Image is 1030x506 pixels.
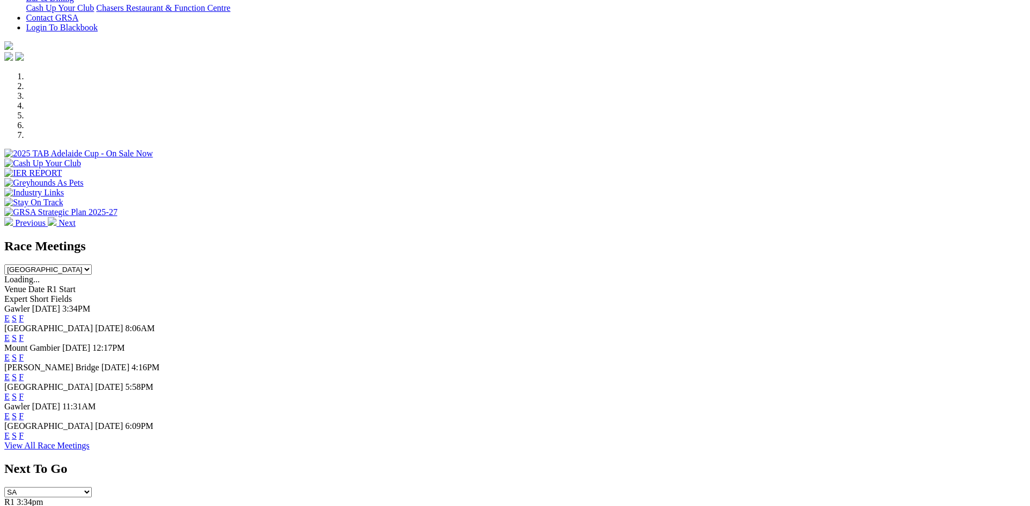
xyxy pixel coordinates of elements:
h2: Race Meetings [4,239,1026,254]
a: Contact GRSA [26,13,78,22]
a: S [12,314,17,323]
img: chevron-left-pager-white.svg [4,217,13,226]
span: 11:31AM [62,402,96,411]
span: 5:58PM [125,382,154,391]
span: [PERSON_NAME] Bridge [4,363,99,372]
img: chevron-right-pager-white.svg [48,217,56,226]
img: IER REPORT [4,168,62,178]
a: Chasers Restaurant & Function Centre [96,3,230,12]
span: 6:09PM [125,421,154,431]
a: S [12,333,17,343]
img: Stay On Track [4,198,63,207]
span: Venue [4,284,26,294]
a: E [4,392,10,401]
a: E [4,333,10,343]
span: [DATE] [32,402,60,411]
span: 3:34PM [62,304,91,313]
a: S [12,431,17,440]
img: 2025 TAB Adelaide Cup - On Sale Now [4,149,153,159]
a: F [19,412,24,421]
span: Fields [50,294,72,303]
a: E [4,314,10,323]
span: Previous [15,218,46,227]
a: S [12,412,17,421]
span: Expert [4,294,28,303]
a: F [19,392,24,401]
span: [GEOGRAPHIC_DATA] [4,382,93,391]
img: Cash Up Your Club [4,159,81,168]
img: twitter.svg [15,52,24,61]
a: F [19,372,24,382]
a: F [19,353,24,362]
img: GRSA Strategic Plan 2025-27 [4,207,117,217]
img: Industry Links [4,188,64,198]
a: Cash Up Your Club [26,3,94,12]
a: Previous [4,218,48,227]
span: R1 Start [47,284,75,294]
span: Next [59,218,75,227]
span: 4:16PM [131,363,160,372]
a: F [19,431,24,440]
span: [DATE] [62,343,91,352]
img: Greyhounds As Pets [4,178,84,188]
img: logo-grsa-white.png [4,41,13,50]
span: [DATE] [95,324,123,333]
span: Gawler [4,304,30,313]
a: E [4,412,10,421]
span: Gawler [4,402,30,411]
a: S [12,372,17,382]
a: E [4,353,10,362]
a: Next [48,218,75,227]
span: Loading... [4,275,40,284]
span: [GEOGRAPHIC_DATA] [4,324,93,333]
span: 12:17PM [92,343,125,352]
span: [DATE] [102,363,130,372]
span: Mount Gambier [4,343,60,352]
span: [GEOGRAPHIC_DATA] [4,421,93,431]
span: [DATE] [32,304,60,313]
a: F [19,333,24,343]
span: Short [30,294,49,303]
span: [DATE] [95,421,123,431]
a: Login To Blackbook [26,23,98,32]
h2: Next To Go [4,461,1026,476]
a: E [4,372,10,382]
a: S [12,353,17,362]
span: [DATE] [95,382,123,391]
div: Bar & Dining [26,3,1026,13]
span: 8:06AM [125,324,155,333]
a: View All Race Meetings [4,441,90,450]
a: S [12,392,17,401]
a: E [4,431,10,440]
span: Date [28,284,45,294]
a: F [19,314,24,323]
img: facebook.svg [4,52,13,61]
